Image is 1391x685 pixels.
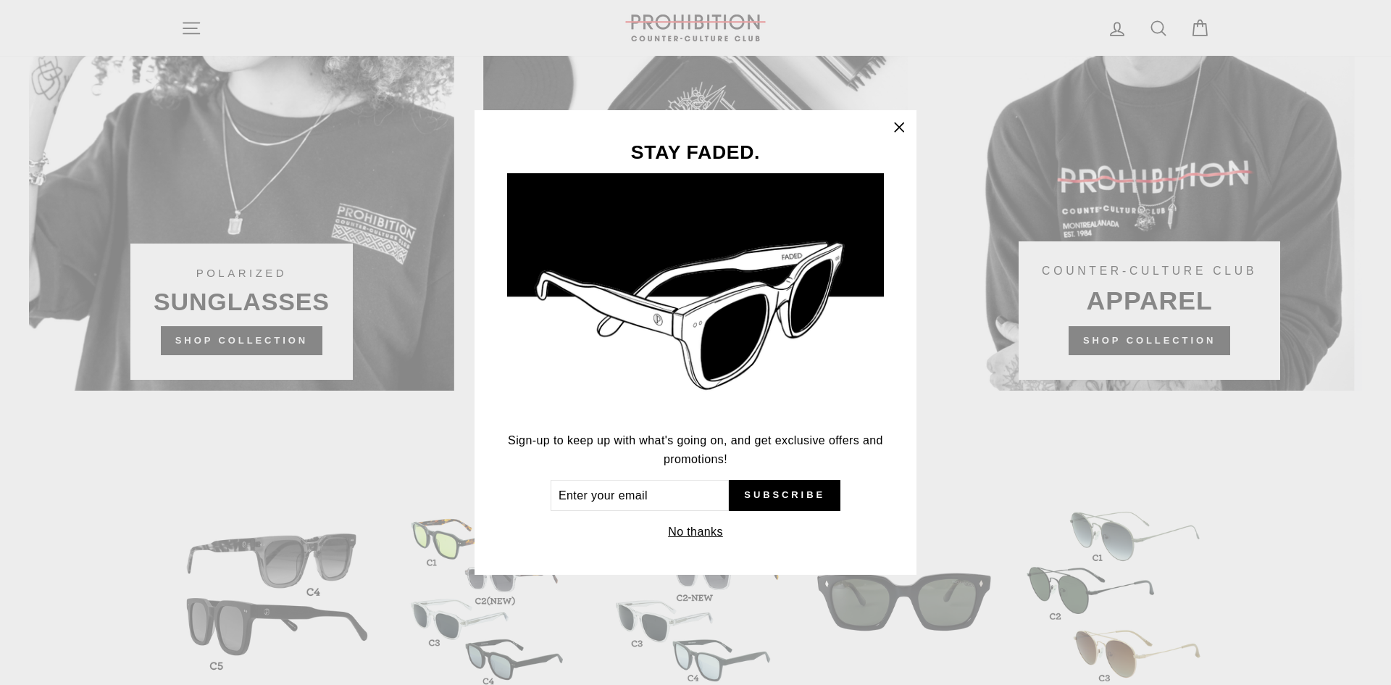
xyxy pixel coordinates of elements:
[551,480,729,512] input: Enter your email
[729,480,840,512] button: Subscribe
[507,143,884,162] h3: STAY FADED.
[664,522,727,542] button: No thanks
[507,431,884,468] p: Sign-up to keep up with what's going on, and get exclusive offers and promotions!
[744,489,825,502] span: Subscribe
